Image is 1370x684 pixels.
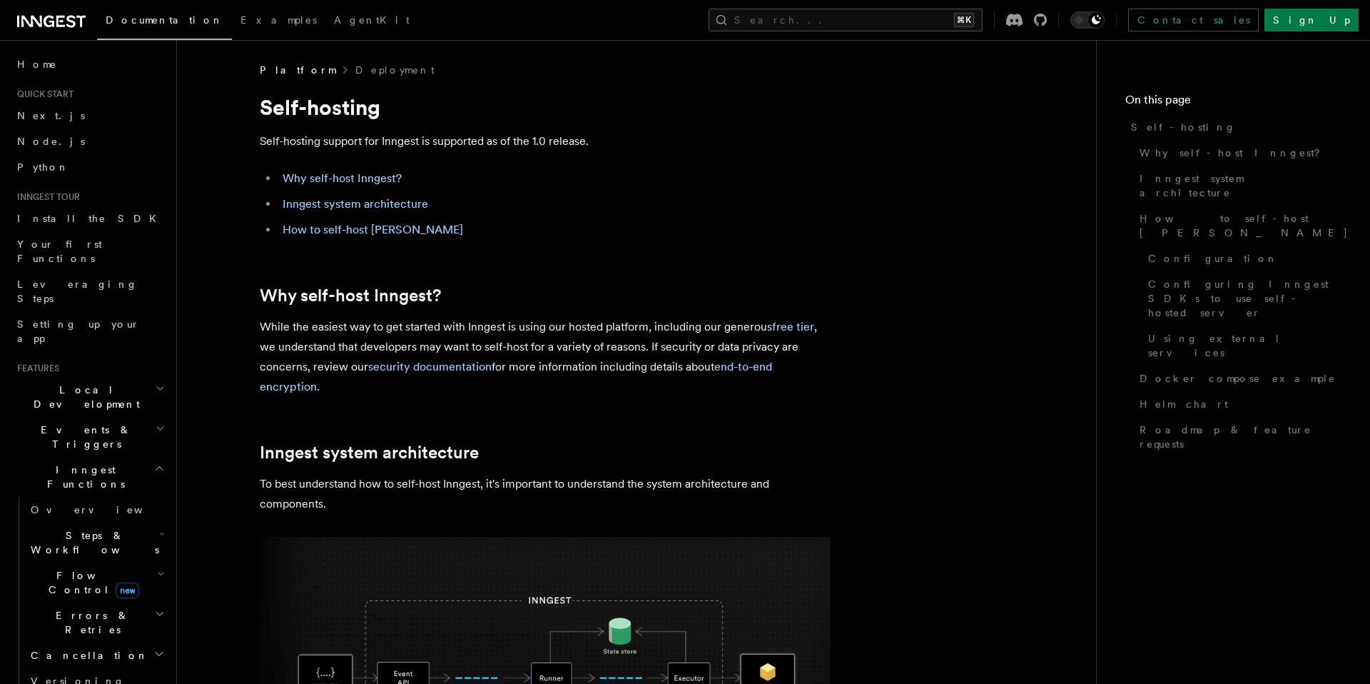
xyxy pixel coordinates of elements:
[1140,397,1228,411] span: Helm chart
[260,317,831,397] p: While the easiest way to get started with Inngest is using our hosted platform, including our gen...
[11,154,168,180] a: Python
[283,171,402,185] a: Why self-host Inngest?
[1148,331,1341,360] span: Using external services
[11,417,168,457] button: Events & Triggers
[31,504,178,515] span: Overview
[1148,251,1278,266] span: Configuration
[260,94,831,120] h1: Self-hosting
[1125,91,1341,114] h4: On this page
[11,231,168,271] a: Your first Functions
[17,57,57,71] span: Home
[17,136,85,147] span: Node.js
[17,110,85,121] span: Next.js
[772,320,814,333] a: free tier
[17,213,165,224] span: Install the SDK
[25,603,168,643] button: Errors & Retries
[1142,271,1341,326] a: Configuring Inngest SDKs to use self-hosted server
[283,197,428,211] a: Inngest system architecture
[1148,277,1341,320] span: Configuring Inngest SDKs to use self-hosted server
[334,14,410,26] span: AgentKit
[106,14,223,26] span: Documentation
[1140,423,1341,451] span: Roadmap & feature requests
[1125,114,1341,140] a: Self-hosting
[1142,326,1341,366] a: Using external services
[11,423,156,451] span: Events & Triggers
[325,4,418,39] a: AgentKit
[17,278,138,304] span: Leveraging Steps
[11,191,80,203] span: Inngest tour
[25,528,159,557] span: Steps & Workflows
[25,568,157,597] span: Flow Control
[954,13,974,27] kbd: ⌘K
[1140,371,1336,386] span: Docker compose example
[1142,246,1341,271] a: Configuration
[1128,9,1259,31] a: Contact sales
[11,271,168,311] a: Leveraging Steps
[11,457,168,497] button: Inngest Functions
[17,161,69,173] span: Python
[283,223,463,236] a: How to self-host [PERSON_NAME]
[11,463,154,491] span: Inngest Functions
[11,129,168,154] a: Node.js
[25,643,168,668] button: Cancellation
[11,206,168,231] a: Install the SDK
[1134,391,1341,417] a: Helm chart
[1131,120,1236,134] span: Self-hosting
[260,63,335,77] span: Platform
[240,14,317,26] span: Examples
[25,563,168,603] button: Flow Controlnew
[368,360,492,373] a: security documentation
[11,311,168,351] a: Setting up your app
[1070,11,1105,29] button: Toggle dark mode
[17,318,140,344] span: Setting up your app
[97,4,232,40] a: Documentation
[1134,140,1341,166] a: Why self-host Inngest?
[25,497,168,523] a: Overview
[116,583,139,598] span: new
[260,286,441,306] a: Why self-host Inngest?
[11,103,168,129] a: Next.js
[25,608,155,637] span: Errors & Retries
[11,383,156,411] span: Local Development
[232,4,325,39] a: Examples
[1140,211,1349,240] span: How to self-host [PERSON_NAME]
[260,474,831,514] p: To best understand how to self-host Inngest, it's important to understand the system architecture...
[355,63,435,77] a: Deployment
[1264,9,1359,31] a: Sign Up
[1134,417,1341,457] a: Roadmap & feature requests
[709,9,983,31] button: Search...⌘K
[1140,171,1341,200] span: Inngest system architecture
[1134,366,1341,391] a: Docker compose example
[1140,146,1330,160] span: Why self-host Inngest?
[1134,206,1341,246] a: How to self-host [PERSON_NAME]
[25,648,148,663] span: Cancellation
[11,51,168,77] a: Home
[11,377,168,417] button: Local Development
[260,443,479,463] a: Inngest system architecture
[25,523,168,563] button: Steps & Workflows
[11,89,73,100] span: Quick start
[1134,166,1341,206] a: Inngest system architecture
[260,131,831,151] p: Self-hosting support for Inngest is supported as of the 1.0 release.
[17,238,102,264] span: Your first Functions
[11,363,59,374] span: Features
